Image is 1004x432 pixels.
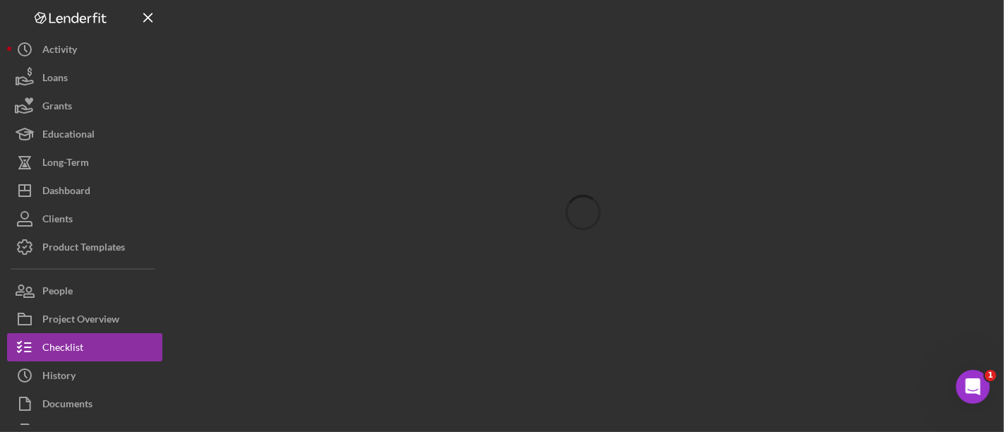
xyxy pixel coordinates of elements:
button: Loans [7,64,162,92]
div: Long-Term [42,148,89,180]
button: Long-Term [7,148,162,176]
button: Activity [7,35,162,64]
button: Documents [7,390,162,418]
button: Educational [7,120,162,148]
button: Product Templates [7,233,162,261]
div: Documents [42,390,92,421]
button: History [7,361,162,390]
button: Checklist [7,333,162,361]
div: People [42,277,73,308]
span: 1 [985,370,996,381]
div: History [42,361,76,393]
iframe: Intercom live chat [956,370,990,404]
div: Loans [42,64,68,95]
div: Checklist [42,333,83,365]
button: People [7,277,162,305]
div: Dashboard [42,176,90,208]
button: Clients [7,205,162,233]
div: Product Templates [42,233,125,265]
div: Grants [42,92,72,124]
button: Dashboard [7,176,162,205]
div: Activity [42,35,77,67]
button: Grants [7,92,162,120]
button: Project Overview [7,305,162,333]
div: Educational [42,120,95,152]
div: Project Overview [42,305,119,337]
div: Clients [42,205,73,236]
